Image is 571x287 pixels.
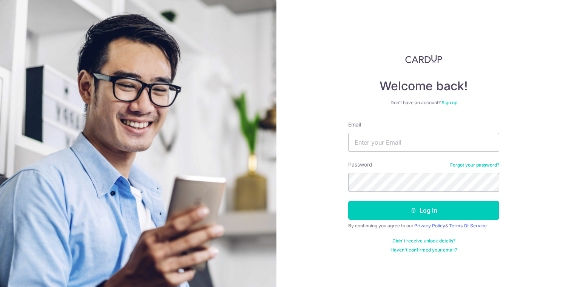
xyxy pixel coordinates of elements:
[348,79,499,94] h4: Welcome back!
[348,201,499,220] button: Log in
[392,238,455,244] a: Didn't receive unlock details?
[450,162,499,168] a: Forgot your password?
[441,100,457,105] a: Sign up
[348,223,499,229] div: By continuing you agree to our &
[348,100,499,106] div: Don’t have an account?
[449,223,487,228] a: Terms Of Service
[414,223,445,228] a: Privacy Policy
[348,161,372,168] label: Password
[348,121,361,128] label: Email
[405,54,442,63] img: CardUp Logo
[348,133,499,152] input: Enter your Email
[390,247,457,253] a: Haven't confirmed your email?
